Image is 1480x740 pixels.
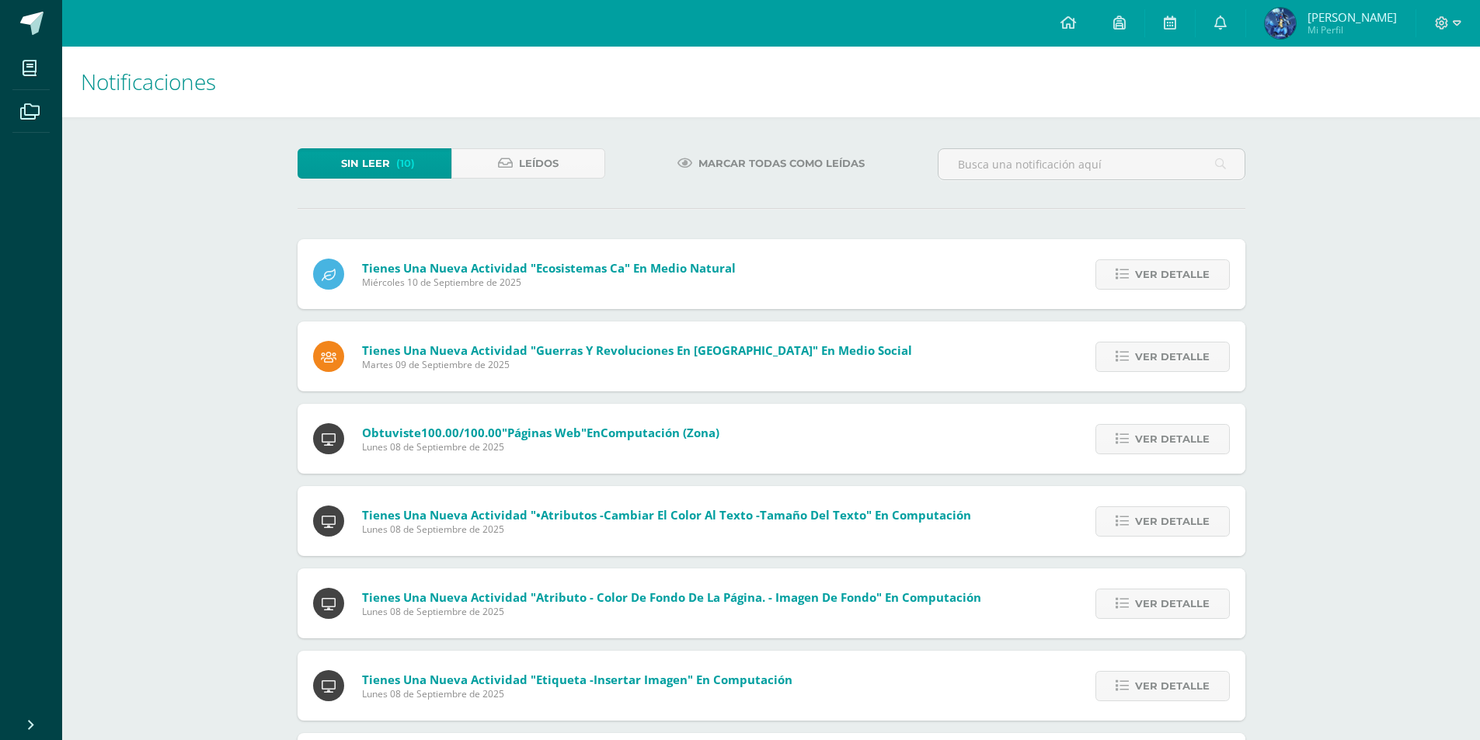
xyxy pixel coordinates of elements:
span: Notificaciones [81,67,216,96]
span: Ver detalle [1135,672,1210,700]
a: Marcar todas como leídas [658,148,884,179]
span: Lunes 08 de Septiembre de 2025 [362,605,981,618]
span: Tienes una nueva actividad "Guerras y revoluciones en [GEOGRAPHIC_DATA]" En Medio Social [362,342,912,358]
span: Ver detalle [1135,589,1210,618]
span: "Páginas web" [502,425,587,440]
a: Leídos [451,148,605,179]
span: (10) [396,149,415,178]
span: 100.00/100.00 [421,425,502,440]
span: Leídos [519,149,559,178]
span: Tienes una nueva actividad "•Atributos -Cambiar el color al texto -Tamaño del texto" En Computación [362,507,971,523]
span: Tienes una nueva actividad "Ecosistemas ca" En Medio Natural [362,260,736,276]
span: Lunes 08 de Septiembre de 2025 [362,687,792,700]
span: Obtuviste en [362,425,719,440]
span: Ver detalle [1135,260,1210,289]
span: Lunes 08 de Septiembre de 2025 [362,523,971,536]
span: Tienes una nueva actividad "Atributo - Color de fondo de la página. - Imagen de fondo" En Computa... [362,589,981,605]
span: Lunes 08 de Septiembre de 2025 [362,440,719,453]
span: [PERSON_NAME] [1308,9,1397,25]
span: Ver detalle [1135,425,1210,453]
span: Mi Perfil [1308,23,1397,36]
span: Ver detalle [1135,342,1210,371]
span: Marcar todas como leídas [698,149,865,178]
input: Busca una notificación aquí [938,149,1245,179]
span: Tienes una nueva actividad "Etiqueta -Insertar imagen" En Computación [362,672,792,687]
span: Sin leer [341,149,390,178]
a: Sin leer(10) [298,148,451,179]
img: 9dbe11819ba07df427edc762f3257cc3.png [1265,8,1296,39]
span: Computación (zona) [601,425,719,440]
span: Miércoles 10 de Septiembre de 2025 [362,276,736,289]
span: Martes 09 de Septiembre de 2025 [362,358,912,371]
span: Ver detalle [1135,507,1210,536]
